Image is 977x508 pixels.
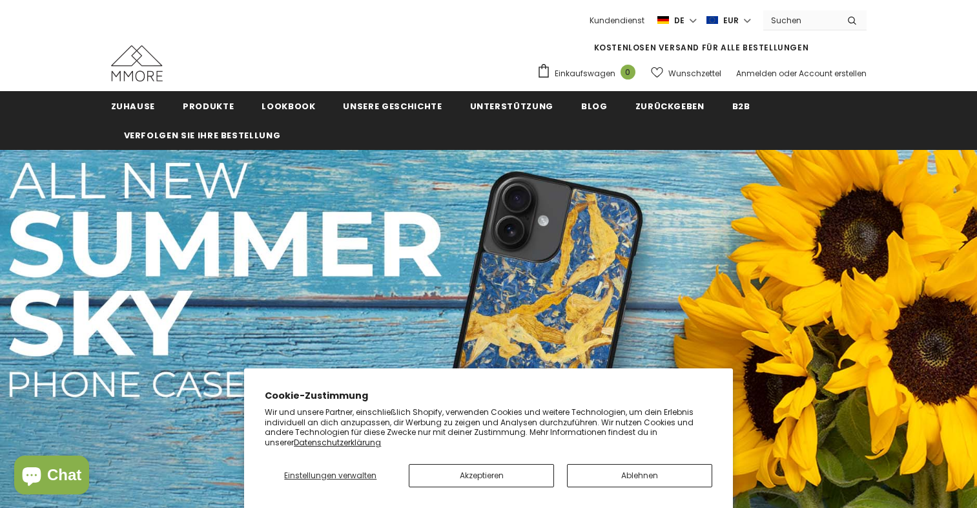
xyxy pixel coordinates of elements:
[284,470,376,481] span: Einstellungen verwalten
[668,67,721,80] span: Wunschzettel
[265,464,396,487] button: Einstellungen verwalten
[567,464,712,487] button: Ablehnen
[779,68,797,79] span: oder
[581,100,608,112] span: Blog
[674,14,684,27] span: de
[581,91,608,120] a: Blog
[111,91,156,120] a: Zuhause
[723,14,739,27] span: EUR
[124,129,281,142] span: Verfolgen Sie Ihre Bestellung
[10,456,93,498] inbox-online-store-chat: Onlineshop-Chat von Shopify
[635,100,704,112] span: Zurückgeben
[265,389,712,403] h2: Cookie-Zustimmung
[343,100,442,112] span: Unsere Geschichte
[621,65,635,79] span: 0
[736,68,777,79] a: Anmelden
[537,63,642,83] a: Einkaufswagen 0
[555,67,615,80] span: Einkaufswagen
[470,91,553,120] a: Unterstützung
[732,100,750,112] span: B2B
[470,100,553,112] span: Unterstützung
[262,91,315,120] a: Lookbook
[409,464,554,487] button: Akzeptieren
[183,91,234,120] a: Produkte
[635,91,704,120] a: Zurückgeben
[124,120,281,149] a: Verfolgen Sie Ihre Bestellung
[799,68,867,79] a: Account erstellen
[294,437,381,448] a: Datenschutzerklärung
[732,91,750,120] a: B2B
[657,15,669,26] img: i-lang-2.png
[265,407,712,447] p: Wir und unsere Partner, einschließlich Shopify, verwenden Cookies und weitere Technologien, um de...
[111,100,156,112] span: Zuhause
[111,45,163,81] img: MMORE Cases
[594,42,809,53] span: KOSTENLOSEN VERSAND FÜR ALLE BESTELLUNGEN
[183,100,234,112] span: Produkte
[343,91,442,120] a: Unsere Geschichte
[590,15,644,26] span: Kundendienst
[651,62,721,85] a: Wunschzettel
[262,100,315,112] span: Lookbook
[763,11,838,30] input: Search Site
